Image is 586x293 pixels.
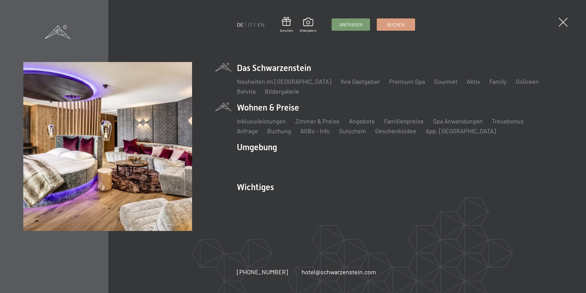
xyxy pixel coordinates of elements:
a: IT [248,21,253,28]
a: Ihre Gastgeber [341,78,380,85]
a: Aktiv [467,78,480,85]
span: Bildergalerie [300,28,316,33]
a: DE [237,21,244,28]
a: GoGreen [516,78,539,85]
a: EN [257,21,264,28]
a: Premium Spa [389,78,425,85]
a: Zimmer & Preise [295,117,340,125]
a: [PHONE_NUMBER] [237,268,288,276]
a: AGBs - Info [300,127,330,135]
a: Inklusivleistungen [237,117,286,125]
a: Bildergalerie [265,88,299,95]
a: Belvita [237,88,256,95]
a: Gutschein [280,17,293,33]
a: Buchung [267,127,291,135]
a: Treuebonus [492,117,524,125]
a: Gutschein [339,127,366,135]
a: Buchen [377,19,415,30]
a: Neuheiten im [GEOGRAPHIC_DATA] [237,78,331,85]
span: [PHONE_NUMBER] [237,268,288,275]
a: hotel@schwarzenstein.com [302,268,376,276]
a: Angebote [349,117,375,125]
a: Gourmet [434,78,457,85]
a: Anfrage [237,127,258,135]
a: Family [489,78,507,85]
span: Gutschein [280,28,293,33]
span: Anfragen [339,21,362,28]
a: App. [GEOGRAPHIC_DATA] [426,127,496,135]
a: Bildergalerie [300,18,316,33]
a: Anfragen [332,19,370,30]
span: Buchen [387,21,405,28]
a: Geschenksidee [375,127,416,135]
a: Familienpreise [384,117,424,125]
a: Spa Anwendungen [433,117,483,125]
